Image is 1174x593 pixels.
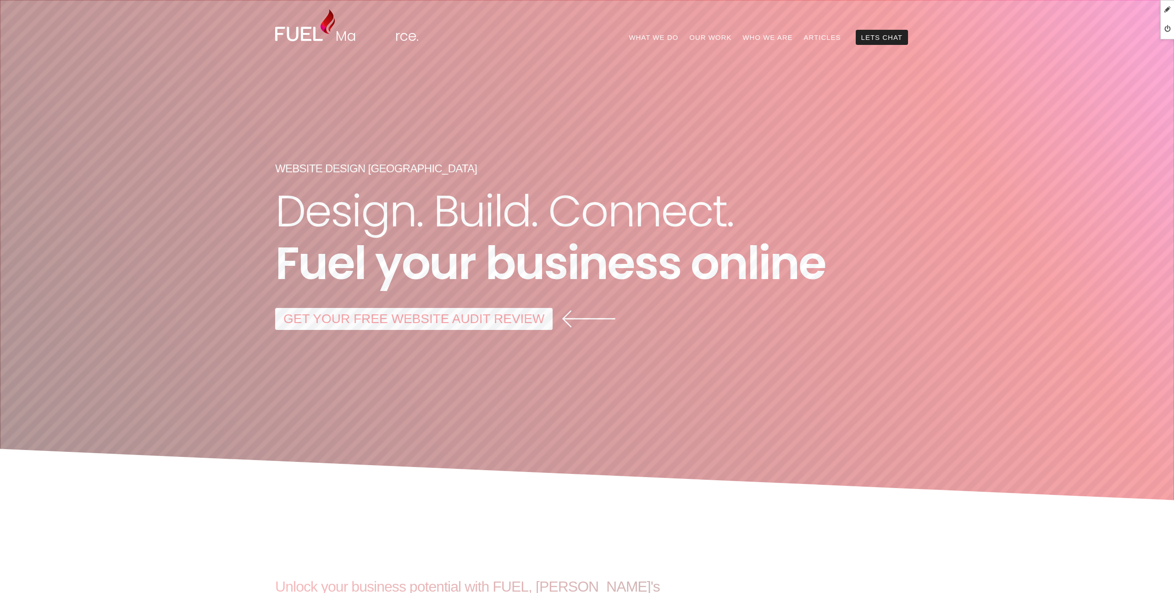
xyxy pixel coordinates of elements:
[408,24,416,49] span: e
[623,30,684,45] a: What We Do
[562,310,617,328] img: Left Arrow
[856,30,908,45] a: Lets Chat
[684,30,737,45] a: Our Work
[798,30,847,45] a: Articles
[275,186,899,236] h3: Design. Build. Connect.
[416,24,419,49] span: .
[275,9,335,41] img: Fuel Design Ltd - Website design and development company in North Shore, Auckland
[275,308,553,330] a: GET YOUR FREE WEBSITE AUDIT REVIEW
[275,236,899,290] h2: Fuel your business online
[737,30,798,45] a: Who We Are
[275,160,899,177] h1: Website Design [GEOGRAPHIC_DATA]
